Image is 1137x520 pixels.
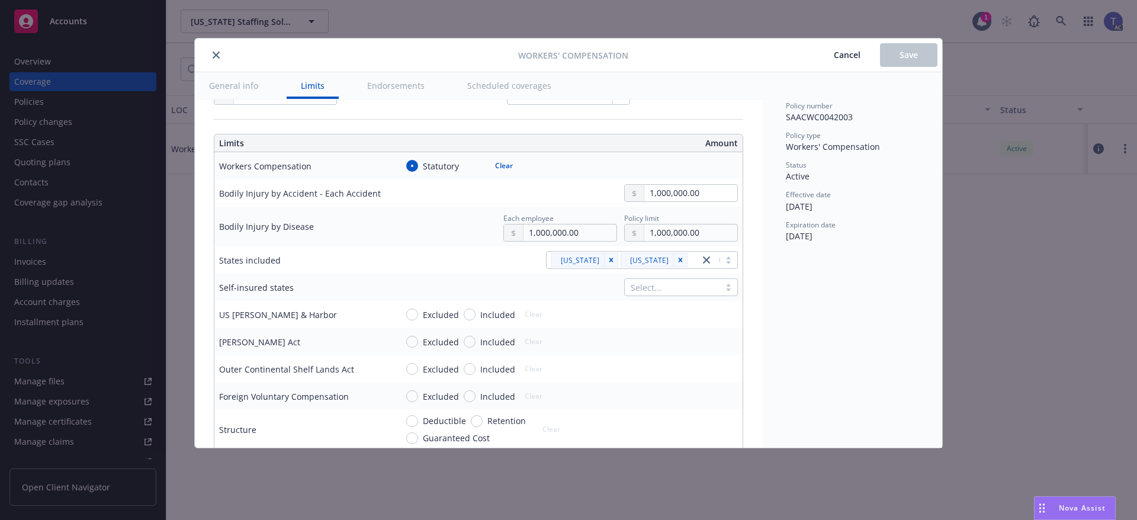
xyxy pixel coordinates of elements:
input: Included [464,390,476,402]
button: Clear [488,158,520,174]
button: close [209,48,223,62]
span: [US_STATE] [556,254,599,267]
span: [DATE] [786,230,812,242]
input: Retention [471,415,483,427]
button: Save [880,43,937,67]
span: Excluded [423,336,459,348]
input: Excluded [406,336,418,348]
span: Included [480,363,515,375]
span: Guaranteed Cost [423,432,490,444]
button: General info [195,72,272,99]
div: Remove [object Object] [604,253,618,267]
span: Excluded [423,363,459,375]
span: Excluded [423,309,459,321]
span: Excluded [423,390,459,403]
span: Workers' Compensation [786,141,880,152]
span: Retention [487,415,526,427]
input: 0.00 [644,224,737,241]
span: Expiration date [786,220,836,230]
div: Outer Continental Shelf Lands Act [219,363,354,375]
span: Policy limit [624,213,659,223]
input: Included [464,363,476,375]
span: Each employee [503,213,554,223]
span: [DATE] [786,201,812,212]
span: Workers' Compensation [518,49,628,62]
div: Foreign Voluntary Compensation [219,390,349,403]
th: Amount [484,134,743,152]
input: Guaranteed Cost [406,432,418,444]
button: Scheduled coverages [453,72,566,99]
div: Drag to move [1035,497,1049,519]
div: Structure [219,423,256,436]
input: 0.00 [644,185,737,201]
a: close [699,253,714,267]
span: Cancel [834,49,860,60]
span: [US_STATE] [625,254,669,267]
span: Status [786,160,807,170]
span: Active [786,171,810,182]
span: Deductible [423,415,466,427]
span: Effective date [786,190,831,200]
button: Nova Assist [1034,496,1116,520]
span: Included [480,336,515,348]
div: Workers Compensation [219,160,311,172]
div: [PERSON_NAME] Act [219,336,300,348]
input: Included [464,336,476,348]
div: Self-insured states [219,281,294,294]
span: Statutory [423,160,459,172]
button: Limits [287,72,339,99]
span: Nova Assist [1059,503,1106,513]
input: Excluded [406,390,418,402]
input: Excluded [406,363,418,375]
div: Remove [object Object] [673,253,688,267]
div: Bodily Injury by Disease [219,220,314,233]
div: US [PERSON_NAME] & Harbor [219,309,337,321]
button: Endorsements [353,72,439,99]
input: Deductible [406,415,418,427]
span: [US_STATE] [561,254,599,267]
span: Policy number [786,101,833,111]
th: Limits [214,134,426,152]
div: Bodily Injury by Accident - Each Accident [219,187,381,200]
span: SAACWC0042003 [786,111,853,123]
input: Included [464,309,476,320]
span: Included [480,390,515,403]
div: States included [219,254,281,267]
input: 0.00 [523,224,616,241]
input: Excluded [406,309,418,320]
button: Cancel [814,43,880,67]
span: Policy type [786,130,821,140]
span: Save [900,49,918,60]
input: Statutory [406,160,418,172]
span: Included [480,309,515,321]
span: [US_STATE] [630,254,669,267]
